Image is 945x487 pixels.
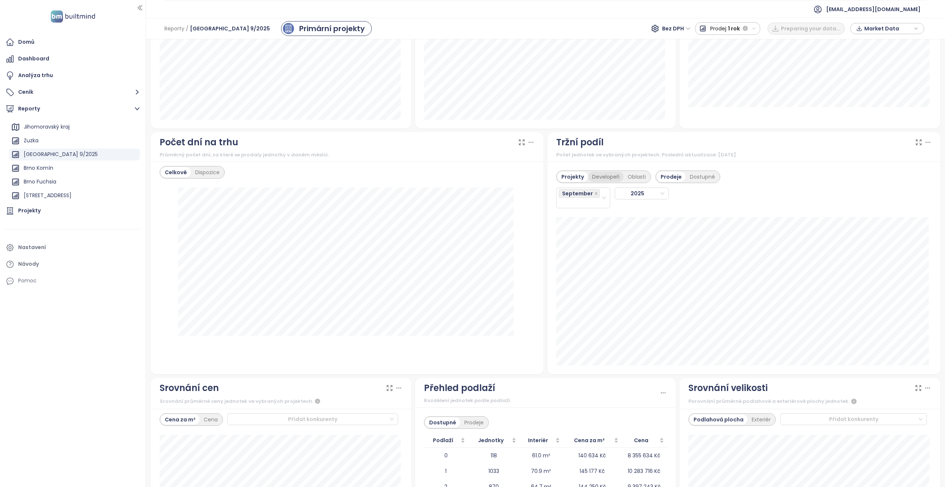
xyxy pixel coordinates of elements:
td: 8 355 634 Kč [621,448,667,463]
span: 2025 [617,188,664,199]
th: Cena [621,433,667,448]
td: 1 [424,463,468,479]
div: [GEOGRAPHIC_DATA] 9/2025 [9,149,140,160]
div: Zuzka [24,136,39,145]
td: 140 634 Kč [563,448,621,463]
div: Brno Komín [9,162,140,174]
span: Preparing your data... [781,24,841,33]
div: Brno Fuchsia [9,176,140,188]
span: Bez DPH [662,23,691,34]
span: Cena za m² [566,436,612,444]
td: 10 283 716 Kč [621,463,667,479]
td: 118 [468,448,519,463]
span: / [186,22,188,35]
span: Jednotky [471,436,510,444]
div: [STREET_ADDRESS] [24,191,71,200]
span: Prodej: [710,22,727,35]
span: close [594,192,598,195]
button: Prodej:1 rok [695,22,761,35]
span: Market Data [864,23,912,34]
span: Reporty [164,22,184,35]
div: Dostupné [686,172,719,182]
a: primary [281,21,372,36]
th: Jednotky [468,433,519,448]
td: 1033 [468,463,519,479]
div: Cena [200,414,222,425]
span: Interiér [522,436,554,444]
div: button [854,23,920,34]
div: Tržní podíl [556,135,604,149]
div: [GEOGRAPHIC_DATA] 9/2025 [24,150,98,159]
div: Domů [18,37,34,47]
div: Rozdělení jednotek podle podlaží. [424,397,660,404]
td: 0 [424,448,468,463]
div: Dostupné [425,417,460,428]
div: Developeři [588,172,624,182]
th: Podlaží [424,433,468,448]
span: [GEOGRAPHIC_DATA] 9/2025 [190,22,270,35]
a: Domů [4,35,142,50]
div: [STREET_ADDRESS] [9,190,140,202]
img: logo [49,9,97,24]
div: Zuzka [9,135,140,147]
a: Projekty [4,203,142,218]
span: September [562,189,593,198]
span: 1 rok [728,22,740,35]
span: Cena [624,436,658,444]
td: 70.9 m² [519,463,563,479]
span: [EMAIL_ADDRESS][DOMAIN_NAME] [826,0,921,18]
div: Dispozice [191,167,224,178]
a: Nastavení [4,240,142,255]
div: Nastavení [18,243,46,252]
div: Celkově [161,167,191,178]
div: Pomoc [18,276,37,285]
div: Podlahová plocha [689,414,748,425]
div: Jihomoravský kraj [9,121,140,133]
a: Dashboard [4,52,142,66]
div: Primární projekty [299,23,365,34]
span: September [559,189,600,198]
button: Reporty [4,102,142,116]
div: Dashboard [18,54,49,63]
div: Srovnání cen [160,381,219,395]
a: Analýza trhu [4,68,142,83]
div: Exteriér [748,414,775,425]
th: Interiér [519,433,563,448]
th: Cena za m² [563,433,621,448]
div: Srovnání průměrné ceny jednotek ve vybraných projektech. [160,397,403,406]
span: Podlaží [427,436,459,444]
button: Preparing your data... [768,23,845,34]
div: Počet dní na trhu [160,135,238,149]
div: Srovnání velikosti [688,381,768,395]
div: Projekty [18,206,41,215]
div: Průměrný počet dní, za které se prodaly jednotky v daném měsíci. [160,151,535,159]
div: Počet jednotek ve vybraných projektech. Poslední aktualizace: [DATE] [556,151,932,159]
div: Porovnání průměrné podlahové a exteriérové plochy jednotek. [688,397,931,406]
div: Oblasti [624,172,650,182]
div: Prodeje [657,172,686,182]
div: Brno Komín [24,163,53,173]
div: Projekty [557,172,588,182]
div: Prodeje [460,417,488,428]
div: Přehled podlaží [424,381,495,395]
div: Analýza trhu [18,71,53,80]
div: Cena za m² [161,414,200,425]
td: 145 177 Kč [563,463,621,479]
a: Návody [4,257,142,272]
td: 61.0 m² [519,448,563,463]
div: Návody [18,259,39,269]
div: Brno Fuchsia [24,177,56,186]
button: Ceník [4,85,142,100]
div: Pomoc [4,274,142,288]
div: Jihomoravský kraj [24,122,70,132]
